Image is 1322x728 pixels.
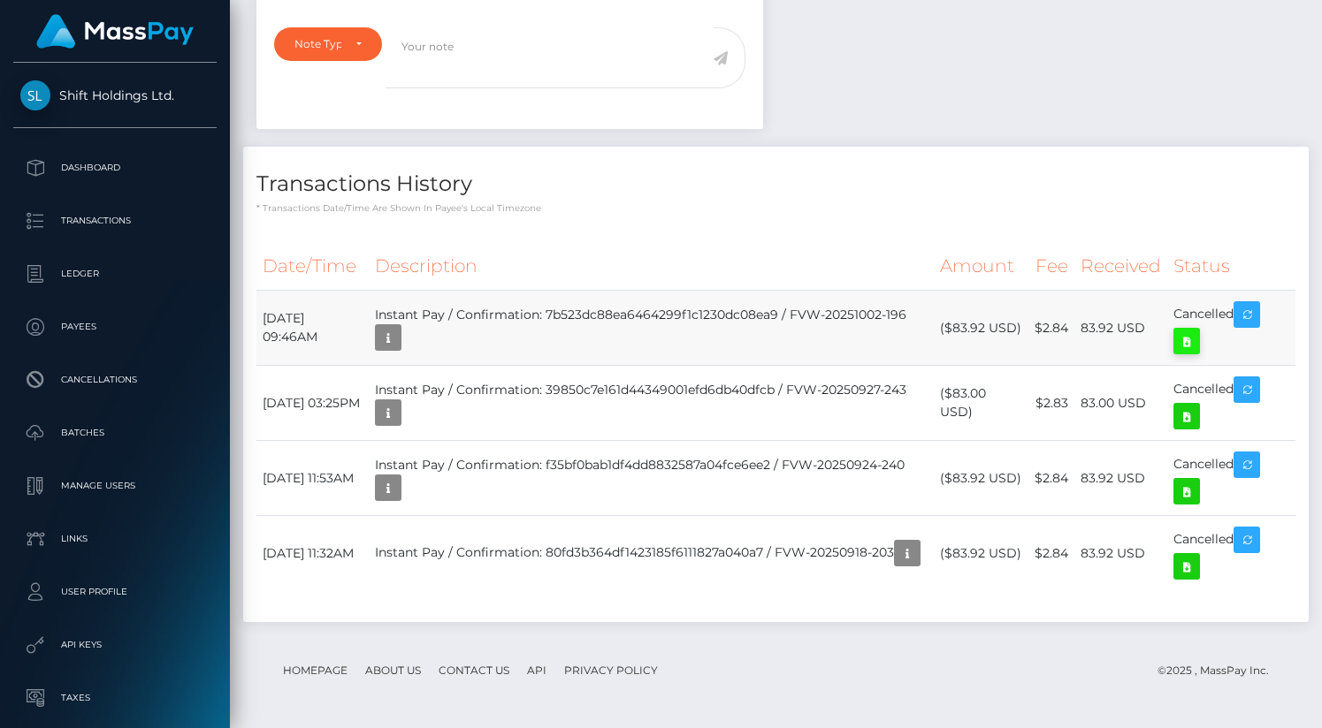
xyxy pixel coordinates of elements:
p: Cancellations [20,367,210,393]
a: Payees [13,305,217,349]
td: ($83.92 USD) [934,291,1028,366]
td: Instant Pay / Confirmation: 7b523dc88ea6464299f1c1230dc08ea9 / FVW-20251002-196 [369,291,934,366]
p: * Transactions date/time are shown in payee's local timezone [256,201,1295,215]
td: 83.00 USD [1074,366,1167,441]
h4: Transactions History [256,169,1295,200]
img: MassPay Logo [36,14,194,49]
a: Manage Users [13,464,217,508]
th: Amount [934,242,1028,291]
th: Status [1167,242,1295,291]
button: Note Type [274,27,382,61]
div: © 2025 , MassPay Inc. [1158,661,1282,680]
a: API Keys [13,623,217,667]
th: Fee [1028,242,1074,291]
a: Batches [13,411,217,455]
td: ($83.00 USD) [934,366,1028,441]
a: Contact Us [432,656,516,684]
div: Note Type [294,37,341,51]
p: API Keys [20,632,210,658]
p: Ledger [20,261,210,287]
p: Batches [20,420,210,446]
td: $2.83 [1028,366,1074,441]
td: Cancelled [1167,366,1295,441]
p: Transactions [20,208,210,234]
td: ($83.92 USD) [934,441,1028,516]
p: Payees [20,314,210,340]
p: Manage Users [20,473,210,499]
td: Cancelled [1167,291,1295,366]
a: API [520,656,554,684]
td: $2.84 [1028,516,1074,591]
a: Ledger [13,252,217,296]
td: [DATE] 09:46AM [256,291,369,366]
td: 83.92 USD [1074,441,1167,516]
span: Shift Holdings Ltd. [13,87,217,103]
p: Links [20,526,210,552]
td: 83.92 USD [1074,291,1167,366]
th: Received [1074,242,1167,291]
a: Dashboard [13,146,217,190]
td: [DATE] 11:53AM [256,441,369,516]
a: About Us [358,656,428,684]
td: [DATE] 03:25PM [256,366,369,441]
a: Taxes [13,676,217,720]
a: Privacy Policy [557,656,665,684]
td: Instant Pay / Confirmation: 80fd3b364df1423185f6111827a040a7 / FVW-20250918-203 [369,516,934,591]
td: $2.84 [1028,291,1074,366]
p: Taxes [20,685,210,711]
td: Cancelled [1167,516,1295,591]
th: Description [369,242,934,291]
td: ($83.92 USD) [934,516,1028,591]
p: Dashboard [20,155,210,181]
a: Homepage [276,656,355,684]
a: Cancellations [13,358,217,402]
td: 83.92 USD [1074,516,1167,591]
td: [DATE] 11:32AM [256,516,369,591]
a: User Profile [13,570,217,614]
td: $2.84 [1028,441,1074,516]
img: Shift Holdings Ltd. [20,80,50,110]
td: Instant Pay / Confirmation: f35bf0bab1df4dd8832587a04fce6ee2 / FVW-20250924-240 [369,441,934,516]
p: User Profile [20,579,210,605]
td: Instant Pay / Confirmation: 39850c7e161d44349001efd6db40dfcb / FVW-20250927-243 [369,366,934,441]
a: Links [13,517,217,561]
a: Transactions [13,199,217,243]
td: Cancelled [1167,441,1295,516]
th: Date/Time [256,242,369,291]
